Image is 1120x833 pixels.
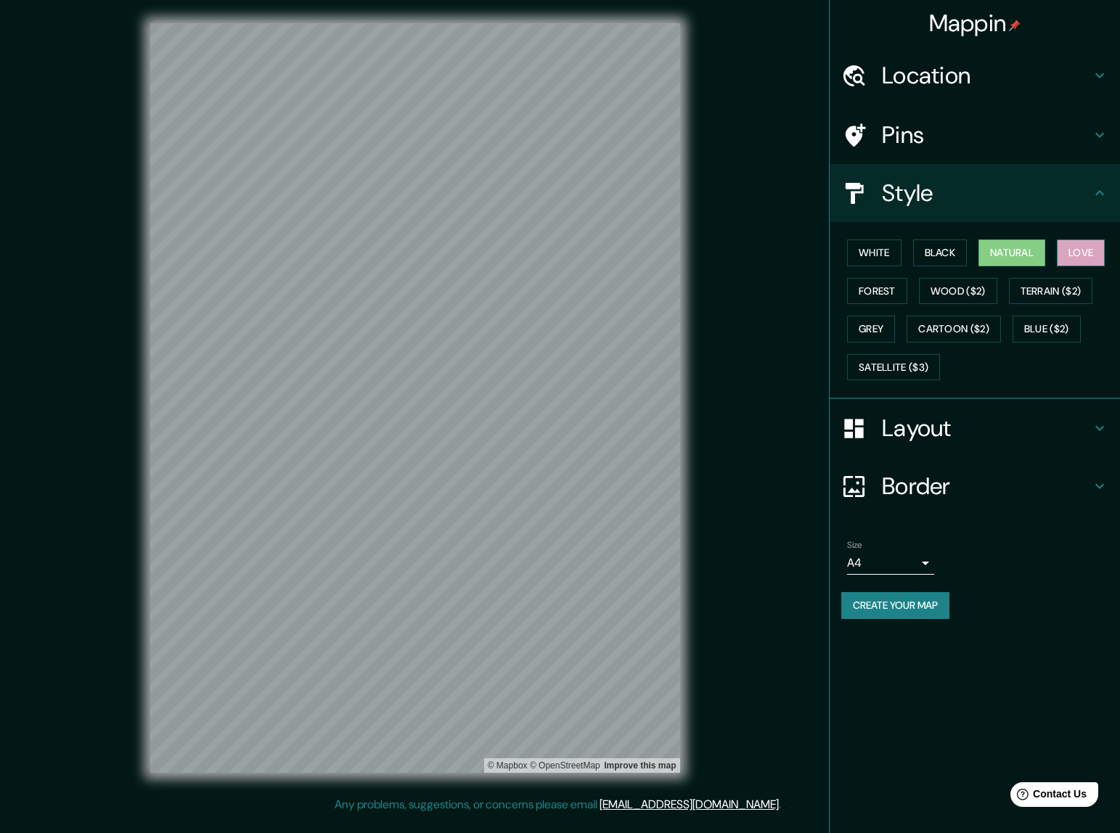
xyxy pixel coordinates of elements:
h4: Mappin [929,9,1021,38]
button: Blue ($2) [1013,316,1081,342]
button: Satellite ($3) [847,354,940,381]
div: . [783,796,786,813]
label: Size [847,539,862,551]
button: Grey [847,316,895,342]
a: Map feedback [604,760,676,771]
button: Love [1057,239,1105,266]
div: Location [830,46,1120,104]
h4: Style [882,178,1091,208]
button: Cartoon ($2) [907,316,1001,342]
button: Black [913,239,968,266]
div: Layout [830,399,1120,457]
button: Forest [847,278,907,305]
div: Pins [830,106,1120,164]
a: [EMAIL_ADDRESS][DOMAIN_NAME] [600,797,779,812]
img: pin-icon.png [1009,20,1021,31]
a: OpenStreetMap [530,760,600,771]
button: Terrain ($2) [1009,278,1093,305]
button: Natural [978,239,1045,266]
button: Wood ($2) [919,278,997,305]
div: A4 [847,551,934,575]
button: White [847,239,902,266]
canvas: Map [150,23,680,773]
h4: Pins [882,120,1091,149]
div: . [781,796,783,813]
h4: Border [882,472,1091,501]
div: Style [830,164,1120,222]
h4: Layout [882,414,1091,443]
div: Border [830,457,1120,515]
button: Create your map [841,592,949,619]
h4: Location [882,61,1091,90]
iframe: Help widget launcher [991,776,1104,817]
p: Any problems, suggestions, or concerns please email . [335,796,781,813]
a: Mapbox [488,760,528,771]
